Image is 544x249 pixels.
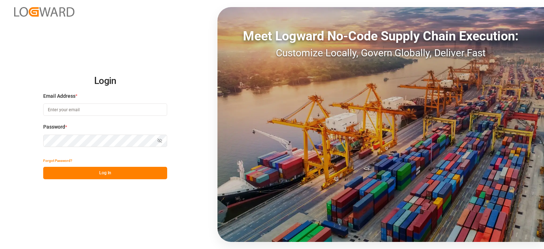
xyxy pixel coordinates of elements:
[217,46,544,61] div: Customize Locally, Govern Globally, Deliver Fast
[43,103,167,116] input: Enter your email
[14,7,74,17] img: Logward_new_orange.png
[43,92,75,100] span: Email Address
[43,167,167,179] button: Log In
[43,123,65,131] span: Password
[43,154,72,167] button: Forgot Password?
[217,27,544,46] div: Meet Logward No-Code Supply Chain Execution:
[43,70,167,92] h2: Login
